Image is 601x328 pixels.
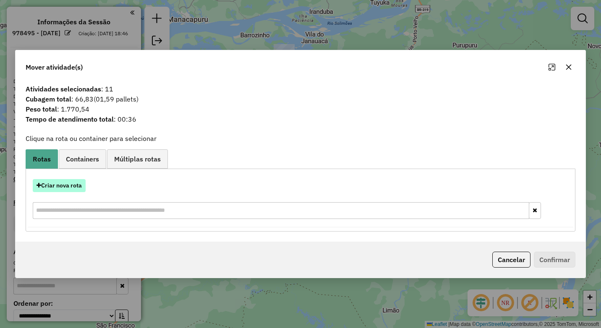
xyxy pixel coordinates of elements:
label: Clique na rota ou container para selecionar [26,133,157,143]
span: Containers [66,156,99,162]
span: : 00:36 [21,114,580,124]
button: Cancelar [492,252,530,268]
button: Criar nova rota [33,179,86,192]
span: Múltiplas rotas [114,156,161,162]
span: : 66,83 [21,94,580,104]
span: Rotas [33,156,51,162]
span: : 1.770,54 [21,104,580,114]
span: : 11 [21,84,580,94]
strong: Atividades selecionadas [26,85,101,93]
span: Mover atividade(s) [26,62,83,72]
strong: Cubagem total [26,95,71,103]
strong: Tempo de atendimento total [26,115,114,123]
button: Maximize [545,60,559,74]
span: (01,59 pallets) [94,95,138,103]
strong: Peso total [26,105,57,113]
